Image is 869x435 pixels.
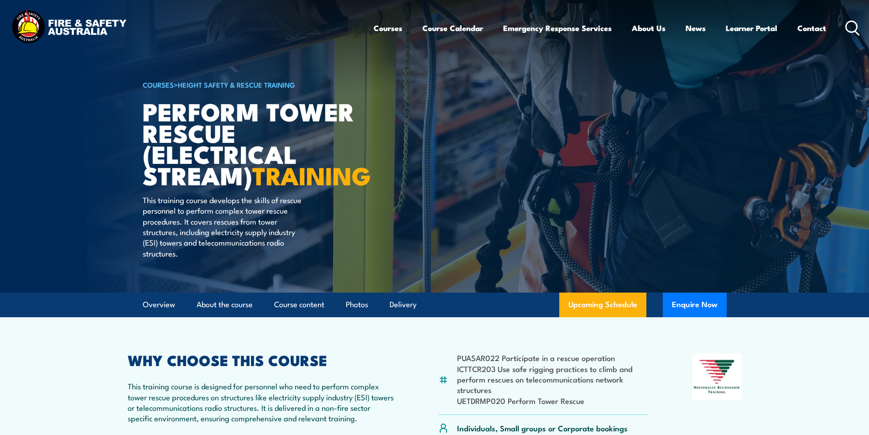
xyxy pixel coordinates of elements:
[663,293,727,317] button: Enquire Now
[422,16,483,40] a: Course Calendar
[797,16,826,40] a: Contact
[128,353,394,366] h2: WHY CHOOSE THIS COURSE
[346,293,368,317] a: Photos
[128,381,394,424] p: This training course is designed for personnel who need to perform complex tower rescue procedure...
[686,16,706,40] a: News
[457,423,628,433] p: Individuals, Small groups or Corporate bookings
[178,79,295,89] a: Height Safety & Rescue Training
[143,79,174,89] a: COURSES
[143,79,368,90] h6: >
[726,16,777,40] a: Learner Portal
[143,293,175,317] a: Overview
[692,353,742,400] img: Nationally Recognised Training logo.
[632,16,666,40] a: About Us
[503,16,612,40] a: Emergency Response Services
[457,395,648,406] li: UETDRMP020 Perform Tower Rescue
[274,293,324,317] a: Course content
[559,293,646,317] a: Upcoming Schedule
[457,352,648,363] li: PUASAR022 Participate in a rescue operation
[143,100,368,186] h1: Perform tower rescue (Electrical Stream)
[143,194,309,258] p: This training course develops the skills of rescue personnel to perform complex tower rescue proc...
[197,293,253,317] a: About the course
[390,293,416,317] a: Delivery
[457,363,648,395] li: ICTTCR203 Use safe rigging practices to climb and perform rescues on telecommunications network s...
[374,16,402,40] a: Courses
[252,156,371,194] strong: TRAINING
